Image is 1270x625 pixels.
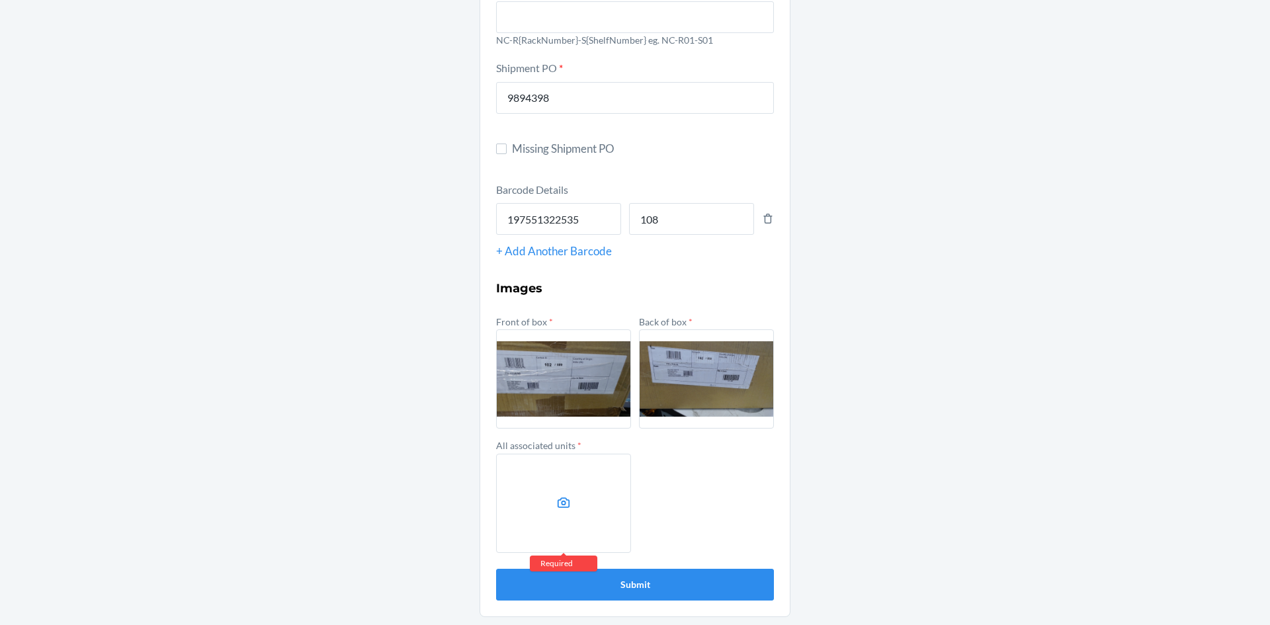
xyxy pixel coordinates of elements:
[496,440,581,451] label: All associated units
[496,62,563,74] label: Shipment PO
[639,316,693,327] label: Back of box
[629,203,754,235] input: Quantity
[496,569,774,601] button: Submit
[530,556,597,571] div: Required
[512,140,774,157] span: Missing Shipment PO
[496,243,774,260] div: + Add Another Barcode
[496,144,507,154] input: Missing Shipment PO
[496,280,774,297] h3: Images
[496,183,568,196] label: Barcode Details
[496,316,553,327] label: Front of box
[496,33,774,47] p: NC-R{RackNumber}-S{ShelfNumber} eg. NC-R01-S01
[496,203,621,235] input: Barcode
